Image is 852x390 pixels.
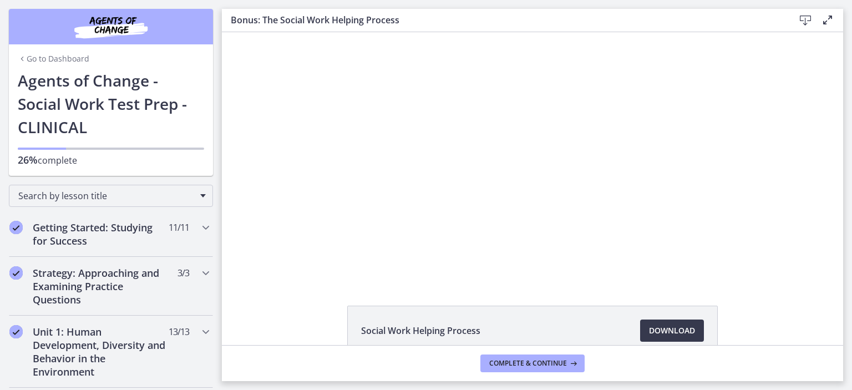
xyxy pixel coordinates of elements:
span: 13 / 13 [169,325,189,338]
button: Complete & continue [480,354,585,372]
span: Social Work Helping Process [361,324,480,337]
a: Download [640,320,704,342]
span: 3 / 3 [177,266,189,280]
img: Agents of Change [44,13,177,40]
i: Completed [9,266,23,280]
p: complete [18,153,204,167]
h3: Bonus: The Social Work Helping Process [231,13,777,27]
i: Completed [9,325,23,338]
span: 26% [18,153,38,166]
div: Search by lesson title [9,185,213,207]
h2: Unit 1: Human Development, Diversity and Behavior in the Environment [33,325,168,378]
span: 11 / 11 [169,221,189,234]
span: Complete & continue [489,359,567,368]
a: Go to Dashboard [18,53,89,64]
h1: Agents of Change - Social Work Test Prep - CLINICAL [18,69,204,139]
h2: Getting Started: Studying for Success [33,221,168,247]
i: Completed [9,221,23,234]
span: Search by lesson title [18,190,195,202]
span: Download [649,324,695,337]
h2: Strategy: Approaching and Examining Practice Questions [33,266,168,306]
iframe: Video Lesson [222,32,843,280]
